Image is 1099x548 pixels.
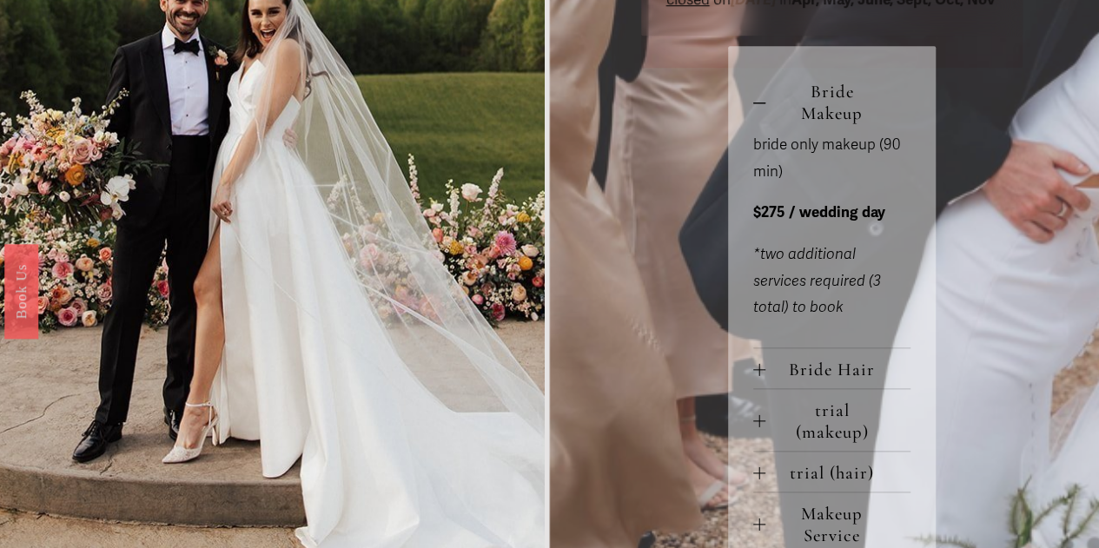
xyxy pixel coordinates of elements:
button: Bride Makeup [753,70,911,132]
em: *two additional services required (3 total) to book [753,245,881,316]
a: Book Us [4,243,38,338]
p: bride only makeup (90 min) [753,132,911,185]
span: Bride Makeup [765,81,911,124]
strong: $275 / wedding day [753,203,885,221]
div: Bride Makeup [753,132,911,347]
button: trial (makeup) [753,389,911,451]
span: trial (makeup) [765,399,911,443]
button: Bride Hair [753,348,911,388]
span: trial (hair) [765,462,911,484]
span: Makeup Service [765,503,911,546]
button: trial (hair) [753,452,911,492]
span: Bride Hair [765,359,911,380]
